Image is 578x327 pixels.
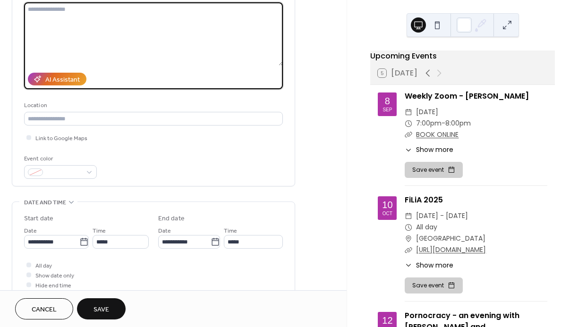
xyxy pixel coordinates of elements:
a: FiLiA 2025 [405,194,443,205]
div: ​ [405,260,412,270]
div: ​ [405,107,412,118]
span: Date [158,226,171,236]
button: ​Show more [405,260,453,270]
span: [DATE] - [DATE] [416,210,468,222]
div: ​ [405,129,412,141]
span: Date [24,226,37,236]
button: AI Assistant [28,73,86,85]
span: Time [224,226,237,236]
span: All day [416,222,437,233]
span: [GEOGRAPHIC_DATA] [416,233,485,244]
span: Save [93,305,109,315]
div: ​ [405,233,412,244]
div: Event color [24,154,95,164]
div: 8 [385,96,390,106]
button: Cancel [15,298,73,319]
div: End date [158,214,185,224]
button: Save [77,298,126,319]
button: Save event [405,162,463,178]
a: BOOK ONLINE [416,130,459,139]
div: Start date [24,214,53,224]
span: 7:00pm [416,118,442,129]
div: ​ [405,244,412,256]
span: Time [93,226,106,236]
div: ​ [405,222,412,233]
span: Show more [416,260,453,270]
button: Save event [405,277,463,293]
span: Show more [416,145,453,155]
div: Upcoming Events [370,50,555,62]
span: Hide end time [35,281,71,291]
div: Location [24,101,281,110]
div: Sep [382,108,392,112]
div: Oct [382,211,392,216]
div: ​ [405,210,412,222]
span: Date and time [24,198,66,208]
span: Show date only [35,271,74,281]
span: [DATE] [416,107,438,118]
div: ​ [405,118,412,129]
span: Link to Google Maps [35,134,87,143]
div: 10 [382,200,392,210]
div: ​ [405,145,412,155]
span: 8:00pm [445,118,471,129]
span: - [442,118,445,129]
a: [URL][DOMAIN_NAME] [416,245,486,254]
span: All day [35,261,52,271]
span: Cancel [32,305,57,315]
button: ​Show more [405,145,453,155]
a: Weekly Zoom - [PERSON_NAME] [405,91,529,101]
div: 12 [382,316,392,325]
div: AI Assistant [45,75,80,85]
